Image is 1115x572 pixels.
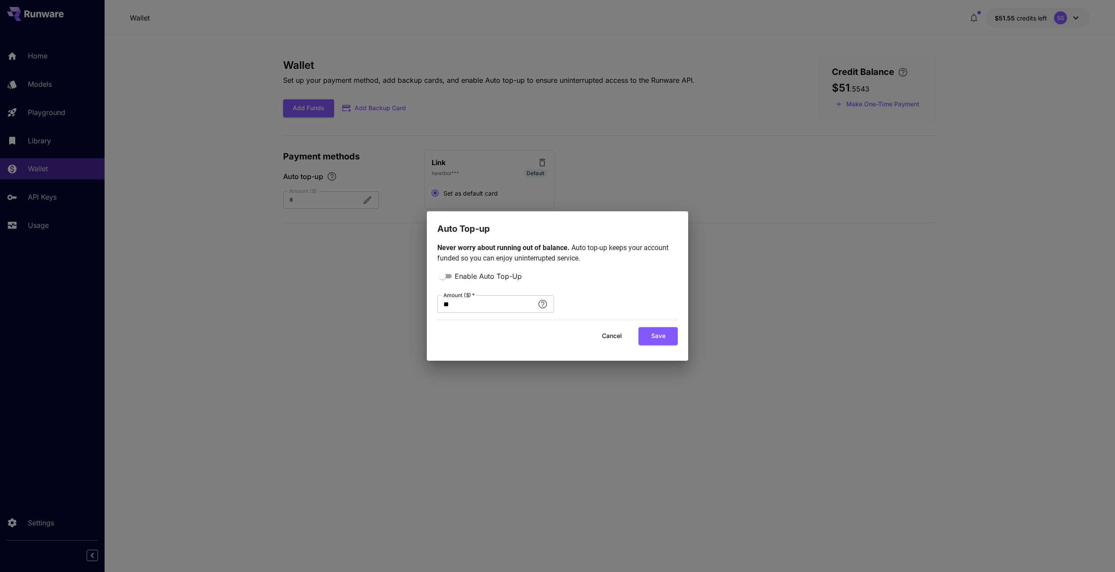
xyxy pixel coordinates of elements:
[639,327,678,345] button: Save
[437,243,678,264] p: Auto top-up keeps your account funded so you can enjoy uninterrupted service.
[592,327,632,345] button: Cancel
[455,271,522,281] span: Enable Auto Top-Up
[443,291,475,299] label: Amount ($)
[427,211,688,236] h2: Auto Top-up
[437,244,571,252] span: Never worry about running out of balance.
